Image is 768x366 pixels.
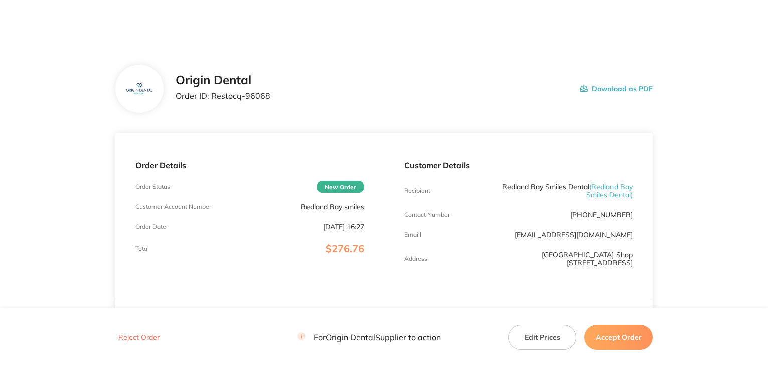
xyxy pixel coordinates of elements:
p: Address [404,255,427,262]
span: New Order [317,181,364,193]
button: Accept Order [584,324,653,349]
span: $276.76 [326,242,364,255]
button: Reject Order [115,333,163,342]
p: Order Details [135,161,364,170]
img: Restocq logo [52,14,152,29]
button: Download as PDF [580,73,653,104]
p: Customer Account Number [135,203,211,210]
span: ( Redland Bay Smiles Dental ) [586,182,633,199]
p: [PHONE_NUMBER] [570,211,633,219]
p: For Origin Dental Supplier to action [297,332,441,342]
p: [DATE] 16:27 [323,223,364,231]
th: RRP Price Excl. GST [459,299,535,323]
p: Order ID: Restocq- 96068 [176,91,270,100]
h2: Origin Dental [176,73,270,87]
p: Redland Bay smiles [301,203,364,211]
th: Item [115,299,384,323]
p: Contact Number [404,211,450,218]
th: Contract Price Excl. GST [384,299,459,323]
button: Edit Prices [508,324,576,349]
img: YzF0MTI4NA [123,73,156,105]
a: [EMAIL_ADDRESS][DOMAIN_NAME] [515,230,633,239]
th: Total [577,299,653,323]
th: Quantity [535,299,578,323]
p: Total [135,245,149,252]
p: Recipient [404,187,430,194]
p: [GEOGRAPHIC_DATA] Shop [STREET_ADDRESS] [480,251,633,267]
p: Emaill [404,231,421,238]
p: Order Date [135,223,166,230]
p: Redland Bay Smiles Dental [480,182,633,199]
a: Restocq logo [52,14,152,31]
p: Customer Details [404,161,633,170]
p: Order Status [135,183,170,190]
